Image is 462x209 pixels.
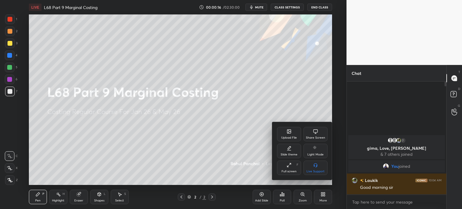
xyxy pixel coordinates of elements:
div: Full screen [282,170,297,173]
div: Upload File [281,136,297,139]
div: Share Screen [306,136,325,139]
div: Slide theme [281,153,297,156]
div: Live Support [306,170,325,173]
div: F [297,163,298,166]
div: Light Mode [307,153,324,156]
